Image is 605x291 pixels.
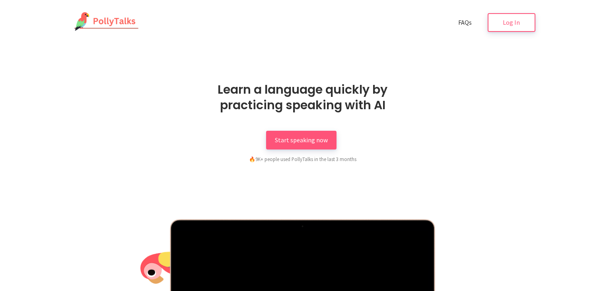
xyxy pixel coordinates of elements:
a: Start speaking now [266,131,337,149]
span: Start speaking now [275,136,328,144]
span: FAQs [458,18,472,26]
a: Log In [488,13,535,32]
img: PollyTalks Logo [70,12,139,32]
span: fire [249,156,255,162]
div: 9K+ people used PollyTalks in the last 3 months [207,155,398,163]
h1: Learn a language quickly by practicing speaking with AI [193,82,412,113]
a: FAQs [449,13,480,32]
span: Log In [503,18,520,26]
